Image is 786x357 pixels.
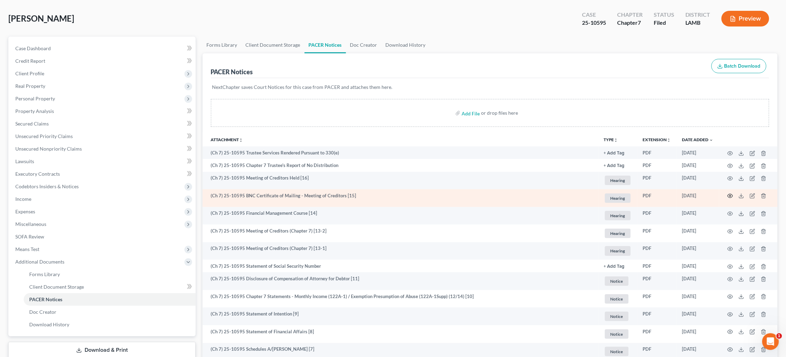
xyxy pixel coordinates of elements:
[203,225,599,242] td: (Ch 7) 25-10595 Meeting of Creditors (Chapter 7) [13-2]
[481,109,518,116] div: or drop files here
[685,11,710,19] div: District
[15,221,46,227] span: Miscellaneous
[29,296,62,302] span: PACER Notices
[15,83,45,89] span: Real Property
[211,68,253,76] div: PACER Notices
[24,268,196,281] a: Forms Library
[637,272,677,290] td: PDF
[654,11,674,19] div: Status
[677,189,719,207] td: [DATE]
[637,307,677,325] td: PDF
[10,130,196,143] a: Unsecured Priority Claims
[10,117,196,130] a: Secured Claims
[604,245,632,257] a: Hearing
[203,290,599,308] td: (Ch 7) 25-10595 Chapter 7 Statements - Monthly Income (122A-1) / Exemption Presumption of Abuse (...
[604,293,632,305] a: Notice
[605,329,629,339] span: Notice
[203,272,599,290] td: (Ch 7) 25-10595 Disclosure of Compensation of Attorney for Debtor [11]
[10,143,196,155] a: Unsecured Nonpriority Claims
[10,42,196,55] a: Case Dashboard
[637,260,677,272] td: PDF
[10,155,196,168] a: Lawsuits
[722,11,769,26] button: Preview
[617,19,643,27] div: Chapter
[605,246,631,256] span: Hearing
[203,37,242,53] a: Forms Library
[637,189,677,207] td: PDF
[604,151,625,155] button: + Add Tag
[604,138,618,142] button: TYPEunfold_more
[617,11,643,19] div: Chapter
[582,11,606,19] div: Case
[29,309,56,315] span: Doc Creator
[638,19,641,26] span: 7
[24,318,196,331] a: Download History
[15,196,31,202] span: Income
[677,272,719,290] td: [DATE]
[712,59,767,74] button: Batch Download
[677,260,719,272] td: [DATE]
[203,159,599,172] td: (Ch 7) 25-10595 Chapter 7 Trustee's Report of No Distribution
[203,260,599,272] td: (Ch 7) 25-10595 Statement of Social Security Number
[203,207,599,225] td: (Ch 7) 25-10595 Financial Management Course [14]
[677,159,719,172] td: [DATE]
[637,159,677,172] td: PDF
[677,207,719,225] td: [DATE]
[15,133,73,139] span: Unsecured Priority Claims
[15,234,44,240] span: SOFA Review
[604,150,632,156] a: + Add Tag
[10,230,196,243] a: SOFA Review
[677,307,719,325] td: [DATE]
[24,293,196,306] a: PACER Notices
[677,146,719,159] td: [DATE]
[637,225,677,242] td: PDF
[709,138,714,142] i: expand_more
[24,281,196,293] a: Client Document Storage
[605,294,629,304] span: Notice
[212,84,768,91] p: NextChapter saves Court Notices for this case from PACER and attaches them here.
[677,325,719,343] td: [DATE]
[242,37,305,53] a: Client Document Storage
[29,321,69,327] span: Download History
[15,246,39,252] span: Means Test
[15,259,64,265] span: Additional Documents
[605,276,629,286] span: Notice
[604,263,632,269] a: + Add Tag
[604,275,632,287] a: Notice
[685,19,710,27] div: LAMB
[604,162,632,169] a: + Add Tag
[604,264,625,269] button: + Add Tag
[15,58,45,64] span: Credit Report
[203,146,599,159] td: (Ch 7) 25-10595 Trustee Services Rendered Pursuant to 330(e)
[203,307,599,325] td: (Ch 7) 25-10595 Statement of Intention [9]
[637,172,677,190] td: PDF
[203,172,599,190] td: (Ch 7) 25-10595 Meeting of Creditors Held [16]
[24,306,196,318] a: Doc Creator
[682,137,714,142] a: Date Added expand_more
[637,207,677,225] td: PDF
[605,347,629,356] span: Notice
[15,208,35,214] span: Expenses
[203,325,599,343] td: (Ch 7) 25-10595 Statement of Financial Affairs [8]
[677,242,719,260] td: [DATE]
[211,137,243,142] a: Attachmentunfold_more
[677,225,719,242] td: [DATE]
[10,168,196,180] a: Executory Contracts
[643,137,671,142] a: Extensionunfold_more
[15,146,82,152] span: Unsecured Nonpriority Claims
[677,172,719,190] td: [DATE]
[637,325,677,343] td: PDF
[614,138,618,142] i: unfold_more
[654,19,674,27] div: Filed
[777,333,782,339] span: 1
[637,242,677,260] td: PDF
[604,164,625,168] button: + Add Tag
[604,228,632,239] a: Hearing
[604,311,632,322] a: Notice
[8,13,74,23] span: [PERSON_NAME]
[605,193,631,203] span: Hearing
[382,37,430,53] a: Download History
[604,328,632,340] a: Notice
[15,171,60,177] span: Executory Contracts
[637,146,677,159] td: PDF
